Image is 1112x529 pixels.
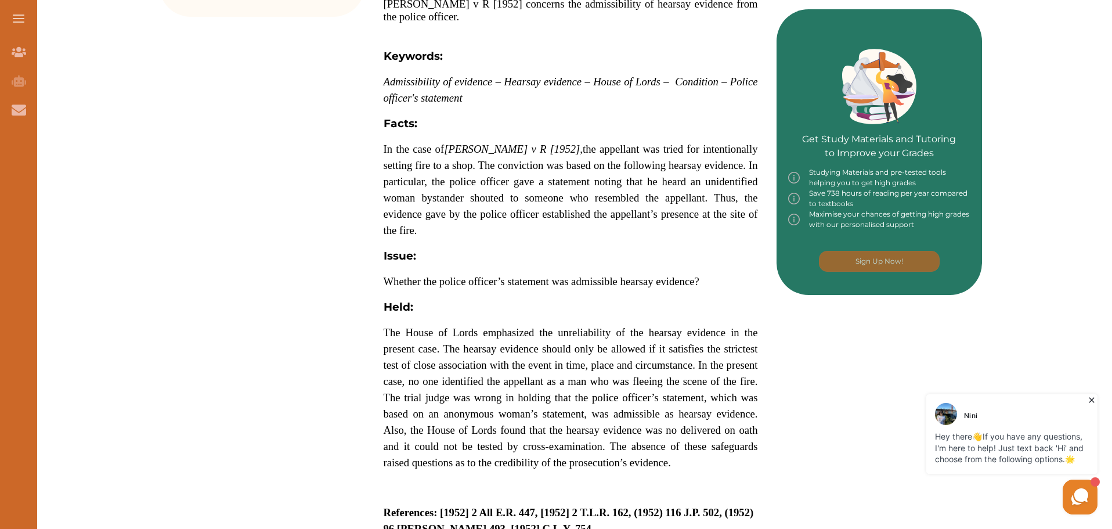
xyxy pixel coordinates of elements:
[790,341,1011,369] iframe: Reviews Badge Ribbon Widget
[833,391,1100,517] iframe: HelpCrunch
[384,143,758,236] span: In the case of the appellant was tried for intentionally setting fire to a shop. The conviction w...
[384,75,758,104] span: Admissibility of evidence – Hearsay evidence – House of Lords – Condition – Police officer's stat...
[788,188,971,209] div: Save 738 hours of reading per year compared to textbooks
[384,326,758,469] span: The House of Lords emphasized the unreliability of the hearsay evidence in the present case. The ...
[802,100,956,160] p: Get Study Materials and Tutoring to Improve your Grades
[384,49,443,63] strong: Keywords:
[788,188,800,209] img: info-img
[788,167,800,188] img: info-img
[788,209,971,230] div: Maximise your chances of getting high grades with our personalised support
[788,167,971,188] div: Studying Materials and pre-tested tools helping you to get high grades
[384,300,413,314] strong: Held:
[384,275,699,287] span: Whether the police officer’s statement was admissible hearsay evidence?
[855,256,903,267] p: Sign Up Now!
[384,249,416,262] strong: Issue:
[819,251,940,272] button: [object Object]
[842,49,916,124] img: Green card image
[788,209,800,230] img: info-img
[384,117,417,130] strong: Facts:
[444,143,583,155] em: [PERSON_NAME] v R [1952],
